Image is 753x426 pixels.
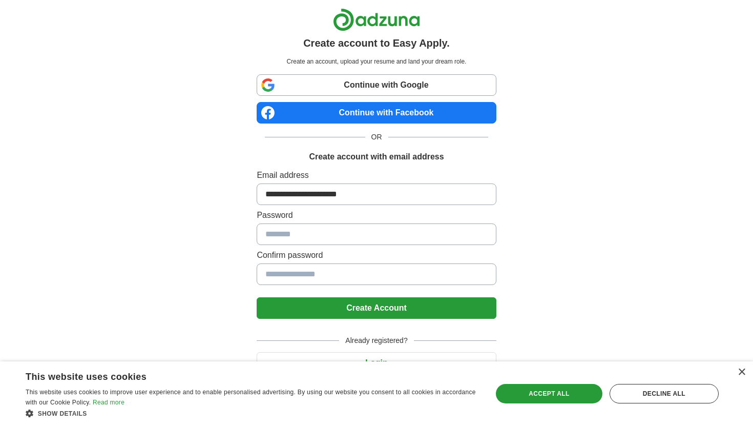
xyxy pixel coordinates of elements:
[257,209,496,221] label: Password
[496,384,602,403] div: Accept all
[259,57,494,66] p: Create an account, upload your resume and land your dream role.
[26,408,478,418] div: Show details
[365,132,388,143] span: OR
[257,352,496,374] button: Login
[93,399,124,406] a: Read more, opens a new window
[333,8,420,31] img: Adzuna logo
[309,151,444,163] h1: Create account with email address
[257,297,496,319] button: Create Account
[257,249,496,261] label: Confirm password
[26,389,476,406] span: This website uses cookies to improve user experience and to enable personalised advertising. By u...
[257,169,496,181] label: Email address
[257,74,496,96] a: Continue with Google
[610,384,719,403] div: Decline all
[303,35,450,51] h1: Create account to Easy Apply.
[26,368,453,383] div: This website uses cookies
[339,335,413,346] span: Already registered?
[257,358,496,367] a: Login
[738,369,745,376] div: Close
[257,102,496,124] a: Continue with Facebook
[38,410,87,417] span: Show details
